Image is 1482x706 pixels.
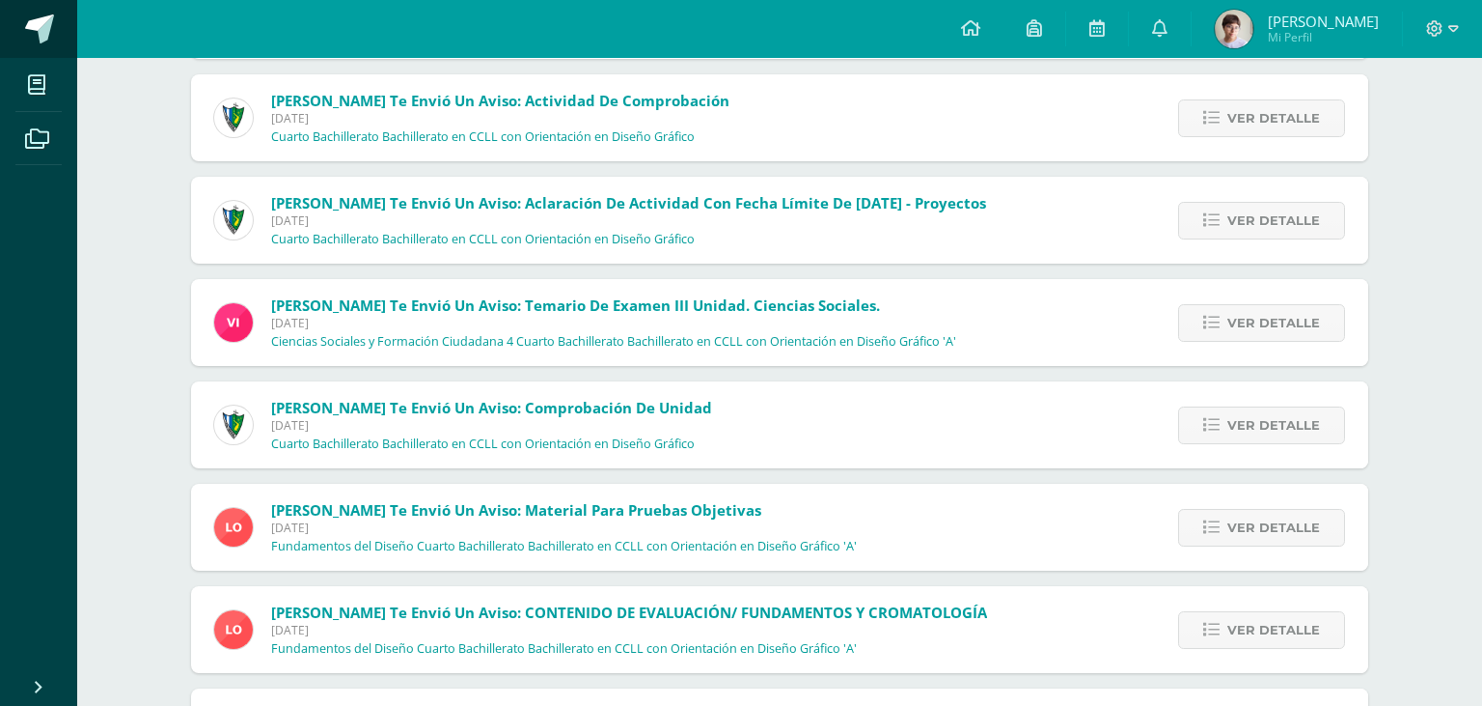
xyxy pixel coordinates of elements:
[214,99,253,137] img: 9f174a157161b4ddbe12118a61fed988.png
[271,91,729,110] span: [PERSON_NAME] te envió un aviso: Actividad de Comprobación
[1227,612,1320,648] span: Ver detalle
[214,508,253,547] img: 59290ed508a7c2aec46e59874efad3b5.png
[271,296,880,315] span: [PERSON_NAME] te envió un aviso: Temario de examen III Unidad. Ciencias sociales.
[271,520,857,536] span: [DATE]
[214,201,253,240] img: 9f174a157161b4ddbe12118a61fed988.png
[214,406,253,444] img: 9f174a157161b4ddbe12118a61fed988.png
[271,641,857,657] p: Fundamentos del Diseño Cuarto Bachillerato Bachillerato en CCLL con Orientación en Diseño Gráfico...
[271,539,857,554] p: Fundamentos del Diseño Cuarto Bachillerato Bachillerato en CCLL con Orientación en Diseño Gráfico...
[271,398,712,417] span: [PERSON_NAME] te envió un aviso: Comprobación de unidad
[271,417,712,434] span: [DATE]
[1215,10,1253,48] img: 8dbe78c588fc18eac20924e492a28903.png
[1227,305,1320,341] span: Ver detalle
[1227,408,1320,443] span: Ver detalle
[271,622,987,638] span: [DATE]
[271,212,986,229] span: [DATE]
[1227,203,1320,239] span: Ver detalle
[1227,100,1320,136] span: Ver detalle
[271,500,761,520] span: [PERSON_NAME] te envió un aviso: Material para pruebas objetivas
[214,303,253,342] img: bd6d0aa147d20350c4821b7c643124fa.png
[271,232,695,247] p: Cuarto Bachillerato Bachillerato en CCLL con Orientación en Diseño Gráfico
[271,110,729,127] span: [DATE]
[271,334,956,350] p: Ciencias Sociales y Formación Ciudadana 4 Cuarto Bachillerato Bachillerato en CCLL con Orientació...
[1227,510,1320,546] span: Ver detalle
[1268,29,1379,45] span: Mi Perfil
[271,437,695,452] p: Cuarto Bachillerato Bachillerato en CCLL con Orientación en Diseño Gráfico
[214,610,253,649] img: 59290ed508a7c2aec46e59874efad3b5.png
[1268,12,1379,31] span: [PERSON_NAME]
[271,129,695,145] p: Cuarto Bachillerato Bachillerato en CCLL con Orientación en Diseño Gráfico
[271,193,986,212] span: [PERSON_NAME] te envió un aviso: Aclaración de Actividad con fecha límite de [DATE] - Proyectos
[271,315,956,331] span: [DATE]
[271,603,987,622] span: [PERSON_NAME] te envió un aviso: CONTENIDO DE EVALUACIÓN/ FUNDAMENTOS Y CROMATOLOGÍA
